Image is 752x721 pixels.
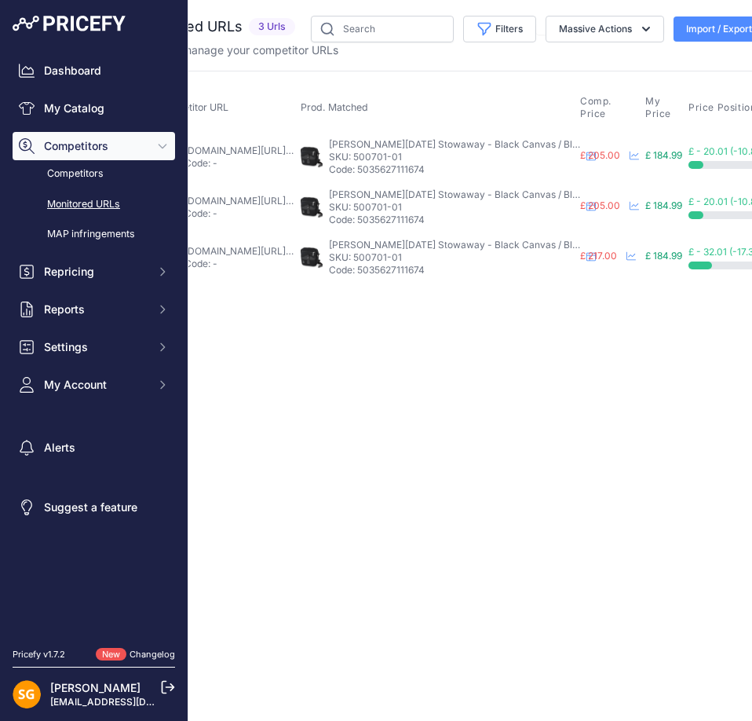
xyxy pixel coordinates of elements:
p: Code: 5035627111674 [329,163,580,176]
button: My Account [13,371,175,399]
p: Add and manage your competitor URLs [134,42,338,58]
nav: Sidebar [13,57,175,629]
button: Filters [463,16,536,42]
p: Code: - [184,258,294,270]
span: New [96,648,126,661]
span: Settings [44,339,147,355]
span: £ 184.99 [645,149,682,161]
span: [PERSON_NAME][DATE] Stowaway - Black Canvas / Black Leather [329,138,626,150]
p: SKU: 500701-01 [329,151,580,163]
a: [EMAIL_ADDRESS][DOMAIN_NAME] [50,696,214,708]
a: My Catalog [13,94,175,123]
a: Suggest a feature [13,493,175,522]
button: Settings [13,333,175,361]
span: Comp. Price [580,95,636,120]
button: Massive Actions [546,16,664,42]
span: Repricing [44,264,147,280]
img: Pricefy Logo [13,16,126,31]
button: Reports [13,295,175,324]
span: Reports [44,302,147,317]
span: Competitor URL [156,101,228,113]
a: [DOMAIN_NAME][URL][DATE] [184,145,316,156]
a: Changelog [130,649,175,660]
h2: Monitored URLs [134,16,243,38]
a: Monitored URLs [13,191,175,218]
button: My Price [645,95,682,120]
a: Competitors [13,160,175,188]
a: Alerts [13,434,175,462]
span: [PERSON_NAME][DATE] Stowaway - Black Canvas / Black Leather [329,188,626,200]
span: 3 Urls [249,18,295,36]
span: £ 184.99 [645,250,682,262]
div: Pricefy v1.7.2 [13,648,65,661]
p: Code: 5035627111674 [329,264,580,276]
p: Code: - [184,207,294,220]
button: Repricing [13,258,175,286]
p: Code: 5035627111674 [329,214,580,226]
button: Comp. Price [580,95,639,120]
p: SKU: 500701-01 [329,201,580,214]
span: Prod. Matched [301,101,368,113]
span: My Price [645,95,679,120]
span: £ 205.00 [580,199,620,211]
p: Code: - [184,157,294,170]
a: [PERSON_NAME] [50,681,141,694]
a: Dashboard [13,57,175,85]
span: £ 184.99 [645,199,682,211]
a: [DOMAIN_NAME][URL][DATE] [184,195,316,207]
a: [DOMAIN_NAME][URL][DATE] [184,245,316,257]
input: Search [311,16,454,42]
span: £ 217.00 [580,250,617,262]
span: £ 205.00 [580,149,620,161]
p: SKU: 500701-01 [329,251,580,264]
span: Competitors [44,138,147,154]
a: MAP infringements [13,221,175,248]
span: [PERSON_NAME][DATE] Stowaway - Black Canvas / Black Leather [329,239,626,251]
span: My Account [44,377,147,393]
button: Competitors [13,132,175,160]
